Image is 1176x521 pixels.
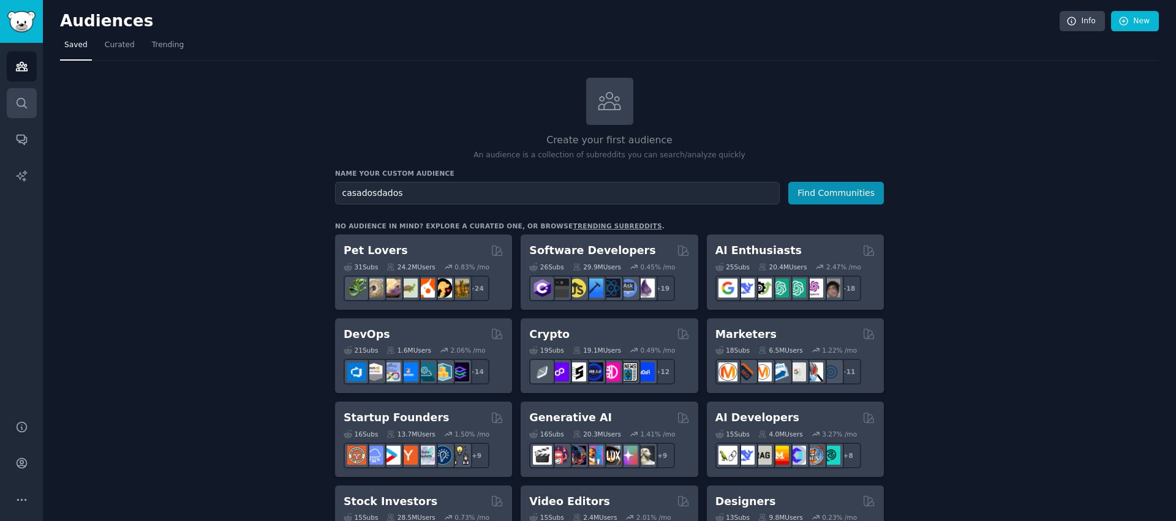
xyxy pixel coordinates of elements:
[573,430,621,438] div: 20.3M Users
[450,362,469,381] img: PlatformEngineers
[105,40,135,51] span: Curated
[787,362,806,381] img: googleads
[344,346,378,354] div: 21 Sub s
[736,446,755,465] img: DeepSeek
[382,362,401,381] img: Docker_DevOps
[344,327,390,342] h2: DevOps
[386,346,431,354] div: 1.6M Users
[364,279,383,298] img: ballpython
[433,446,452,465] img: Entrepreneurship
[454,263,489,271] div: 0.83 % /mo
[753,362,772,381] img: AskMarketing
[636,279,655,298] img: elixir
[464,359,489,384] div: + 14
[758,430,803,438] div: 4.0M Users
[826,263,861,271] div: 2.47 % /mo
[335,169,884,178] h3: Name your custom audience
[464,275,489,301] div: + 24
[601,446,620,465] img: FluxAI
[649,359,675,384] div: + 12
[770,446,789,465] img: MistralAI
[550,279,569,298] img: software
[529,327,570,342] h2: Crypto
[736,362,755,381] img: bigseo
[770,279,789,298] img: chatgpt_promptDesign
[529,430,563,438] div: 16 Sub s
[804,362,823,381] img: MarketingResearch
[715,243,802,258] h2: AI Enthusiasts
[550,446,569,465] img: dalle2
[344,410,449,425] h2: Startup Founders
[715,346,750,354] div: 18 Sub s
[433,279,452,298] img: PetAdvice
[822,346,857,354] div: 1.22 % /mo
[344,430,378,438] div: 16 Sub s
[758,263,807,271] div: 20.4M Users
[533,446,552,465] img: aivideo
[347,446,366,465] img: EntrepreneurRideAlong
[550,362,569,381] img: 0xPolygon
[584,279,603,298] img: iOSProgramming
[347,279,366,298] img: herpetology
[529,494,610,509] h2: Video Editors
[450,446,469,465] img: growmybusiness
[715,410,799,425] h2: AI Developers
[821,362,840,381] img: OnlineMarketing
[529,263,563,271] div: 26 Sub s
[619,279,638,298] img: AskComputerScience
[399,362,418,381] img: DevOpsLinks
[821,446,840,465] img: AIDevelopersSociety
[573,346,621,354] div: 19.1M Users
[533,362,552,381] img: ethfinance
[715,430,750,438] div: 15 Sub s
[787,446,806,465] img: OpenSourceAI
[7,11,36,32] img: GummySearch logo
[454,430,489,438] div: 1.50 % /mo
[567,279,586,298] img: learnjavascript
[529,243,655,258] h2: Software Developers
[601,362,620,381] img: defiblockchain
[100,36,139,61] a: Curated
[416,362,435,381] img: platformengineering
[416,279,435,298] img: cockatiel
[464,443,489,468] div: + 9
[584,446,603,465] img: sdforall
[1060,11,1105,32] a: Info
[835,275,861,301] div: + 18
[451,346,486,354] div: 2.06 % /mo
[335,133,884,148] h2: Create your first audience
[770,362,789,381] img: Emailmarketing
[718,362,737,381] img: content_marketing
[364,362,383,381] img: AWS_Certified_Experts
[804,279,823,298] img: OpenAIDev
[822,430,857,438] div: 3.27 % /mo
[433,362,452,381] img: aws_cdk
[804,446,823,465] img: llmops
[573,222,661,230] a: trending subreddits
[636,446,655,465] img: DreamBooth
[64,40,88,51] span: Saved
[619,362,638,381] img: CryptoNews
[641,346,676,354] div: 0.49 % /mo
[529,410,612,425] h2: Generative AI
[533,279,552,298] img: csharp
[148,36,188,61] a: Trending
[567,446,586,465] img: deepdream
[573,263,621,271] div: 29.9M Users
[335,150,884,161] p: An audience is a collection of subreddits you can search/analyze quickly
[736,279,755,298] img: DeepSeek
[715,327,777,342] h2: Marketers
[399,446,418,465] img: ycombinator
[753,279,772,298] img: AItoolsCatalog
[641,430,676,438] div: 1.41 % /mo
[60,12,1060,31] h2: Audiences
[787,279,806,298] img: chatgpt_prompts_
[382,279,401,298] img: leopardgeckos
[821,279,840,298] img: ArtificalIntelligence
[649,275,675,301] div: + 19
[718,279,737,298] img: GoogleGeminiAI
[450,279,469,298] img: dogbreed
[335,222,665,230] div: No audience in mind? Explore a curated one, or browse .
[835,359,861,384] div: + 11
[715,263,750,271] div: 25 Sub s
